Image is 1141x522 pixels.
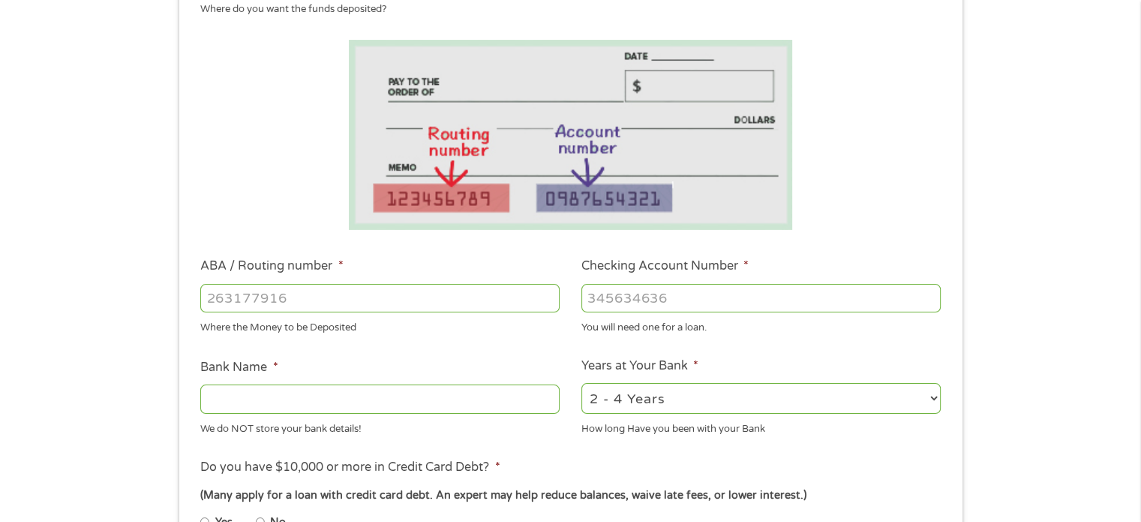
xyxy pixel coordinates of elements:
[200,315,560,336] div: Where the Money to be Deposited
[200,284,560,312] input: 263177916
[581,258,749,274] label: Checking Account Number
[200,2,929,17] div: Where do you want the funds deposited?
[200,360,278,376] label: Bank Name
[200,487,940,504] div: (Many apply for a loan with credit card debt. An expert may help reduce balances, waive late fees...
[581,315,941,336] div: You will need one for a loan.
[581,284,941,312] input: 345634636
[349,40,793,230] img: Routing number location
[200,258,343,274] label: ABA / Routing number
[581,416,941,436] div: How long Have you been with your Bank
[200,416,560,436] div: We do NOT store your bank details!
[581,358,698,374] label: Years at Your Bank
[200,460,500,475] label: Do you have $10,000 or more in Credit Card Debt?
